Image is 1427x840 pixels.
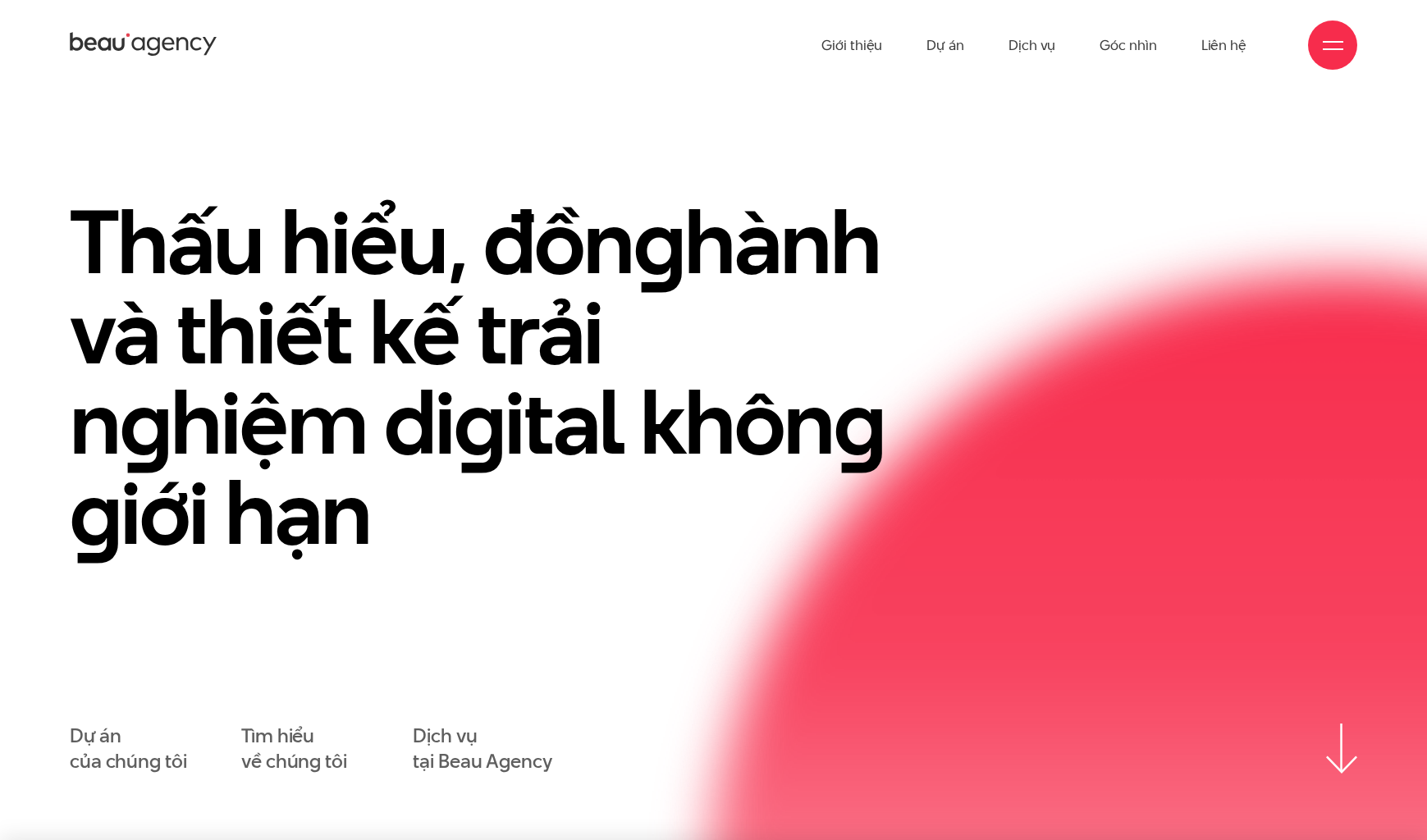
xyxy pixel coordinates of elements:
[454,361,505,484] en: g
[70,451,121,574] en: g
[70,197,914,558] h1: Thấu hiểu, đồn hành và thiết kế trải n hiệm di ital khôn iới hạn
[834,361,885,484] en: g
[633,180,684,304] en: g
[70,724,186,774] a: Dự áncủa chúng tôi
[120,361,171,484] en: g
[241,724,347,774] a: Tìm hiểuvề chúng tôi
[413,724,551,774] a: Dịch vụtại Beau Agency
